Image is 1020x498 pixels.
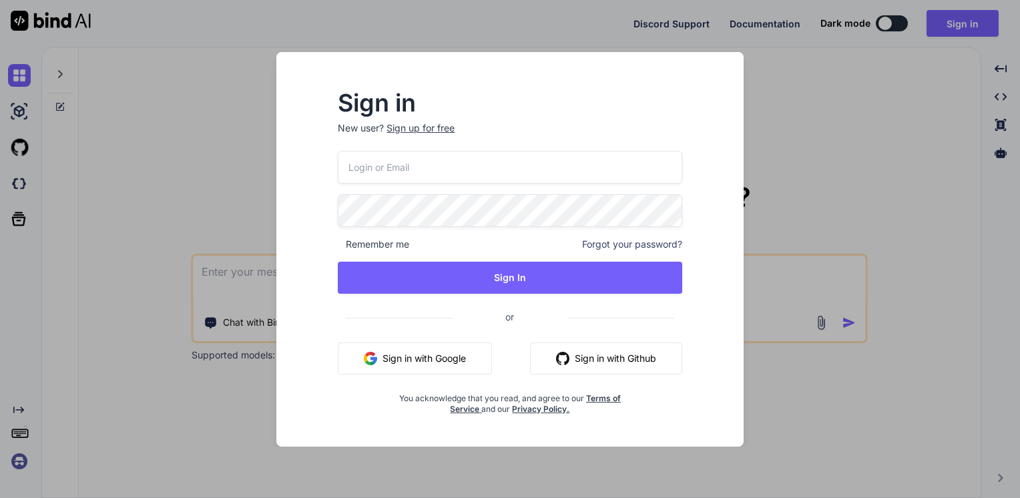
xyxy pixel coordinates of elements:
span: Forgot your password? [582,238,682,251]
a: Terms of Service [450,393,621,414]
div: Sign up for free [387,121,455,135]
img: google [364,352,377,365]
p: New user? [338,121,682,151]
button: Sign in with Google [338,342,492,375]
button: Sign In [338,262,682,294]
div: You acknowledge that you read, and agree to our and our [395,385,625,415]
span: or [452,300,567,333]
img: github [556,352,569,365]
button: Sign in with Github [530,342,682,375]
h2: Sign in [338,92,682,113]
span: Remember me [338,238,409,251]
input: Login or Email [338,151,682,184]
a: Privacy Policy. [512,404,569,414]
